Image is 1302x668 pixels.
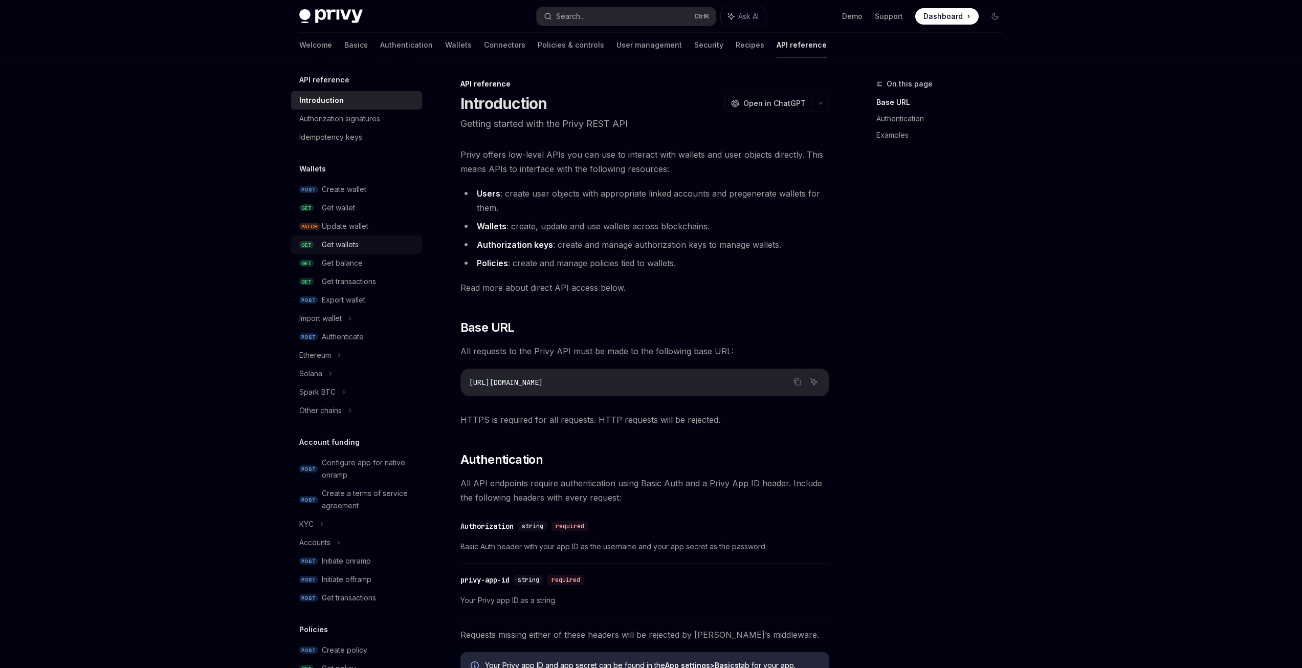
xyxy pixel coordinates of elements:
div: Import wallet [299,312,342,325]
a: Dashboard [915,8,979,25]
div: Accounts [299,536,330,549]
span: Read more about direct API access below. [460,281,829,295]
div: KYC [299,518,314,530]
a: POSTAuthenticate [291,328,422,346]
span: POST [299,496,318,504]
a: Introduction [291,91,422,110]
span: POST [299,647,318,654]
a: Authentication [380,33,433,57]
li: : create and manage policies tied to wallets. [460,256,829,270]
li: : create and manage authorization keys to manage wallets. [460,238,829,252]
a: Welcome [299,33,332,57]
button: Copy the contents from the code block [791,375,804,389]
span: GET [299,204,314,212]
button: Open in ChatGPT [724,95,812,112]
h1: Introduction [460,94,547,113]
p: Getting started with the Privy REST API [460,117,829,131]
a: API reference [777,33,827,57]
a: POSTCreate policy [291,641,422,659]
span: Dashboard [923,11,963,21]
div: Get wallet [322,202,355,214]
strong: Users [477,188,500,199]
a: User management [616,33,682,57]
a: PATCHUpdate wallet [291,217,422,235]
div: Idempotency keys [299,131,362,143]
span: On this page [887,78,933,90]
div: Solana [299,368,322,380]
a: Support [875,11,903,21]
a: GETGet wallet [291,199,422,217]
span: POST [299,465,318,473]
a: POSTCreate wallet [291,180,422,199]
div: Get transactions [322,592,376,604]
div: required [551,521,588,531]
a: Examples [876,127,1011,143]
span: POST [299,557,318,565]
span: Base URL [460,319,515,336]
a: Demo [842,11,863,21]
span: Ask AI [738,11,759,21]
span: POST [299,594,318,602]
strong: Authorization keys [477,240,553,250]
span: GET [299,241,314,249]
div: privy-app-id [460,575,510,585]
span: POST [299,186,318,193]
div: Create policy [322,644,367,656]
span: POST [299,296,318,304]
a: Policies & controls [538,33,604,57]
a: Base URL [876,94,1011,111]
div: Other chains [299,404,342,417]
div: Get wallets [322,239,359,251]
span: POST [299,576,318,584]
a: GETGet wallets [291,235,422,254]
div: Ethereum [299,349,331,361]
button: Ask AI [721,7,766,26]
div: Get balance [322,257,363,269]
a: Security [694,33,723,57]
div: API reference [460,79,829,89]
span: All requests to the Privy API must be made to the following base URL: [460,344,829,358]
li: : create, update and use wallets across blockchains. [460,219,829,233]
span: GET [299,260,314,267]
a: Authentication [876,111,1011,127]
div: Initiate offramp [322,573,371,586]
div: Introduction [299,94,344,106]
div: Spark BTC [299,386,336,398]
span: All API endpoints require authentication using Basic Auth and a Privy App ID header. Include the ... [460,476,829,505]
div: required [547,575,584,585]
a: Connectors [484,33,525,57]
a: POSTExport wallet [291,291,422,309]
a: Authorization signatures [291,110,422,128]
a: GETGet transactions [291,272,422,291]
div: Authenticate [322,331,364,343]
span: string [522,522,543,530]
span: Privy offers low-level APIs you can use to interact with wallets and user objects directly. This ... [460,147,829,176]
button: Toggle dark mode [987,8,1003,25]
a: POSTCreate a terms of service agreement [291,484,422,515]
span: Requests missing either of these headers will be rejected by [PERSON_NAME]’s middleware. [460,628,829,642]
div: Authorization signatures [299,113,380,125]
button: Ask AI [807,375,821,389]
span: Open in ChatGPT [743,98,806,109]
span: HTTPS is required for all requests. HTTP requests will be rejected. [460,413,829,427]
strong: Wallets [477,221,506,231]
div: Create a terms of service agreement [322,487,416,512]
span: [URL][DOMAIN_NAME] [469,378,543,387]
a: GETGet balance [291,254,422,272]
button: Search...CtrlK [537,7,716,26]
div: Search... [556,10,585,23]
a: Recipes [736,33,764,57]
h5: API reference [299,74,349,86]
div: Initiate onramp [322,555,371,567]
a: POSTGet transactions [291,589,422,607]
h5: Policies [299,623,328,636]
span: POST [299,333,318,341]
a: POSTConfigure app for native onramp [291,454,422,484]
h5: Account funding [299,436,360,448]
li: : create user objects with appropriate linked accounts and pregenerate wallets for them. [460,186,829,215]
a: POSTInitiate onramp [291,552,422,570]
div: Create wallet [322,183,366,196]
strong: Policies [477,258,508,268]
div: Export wallet [322,294,365,306]
div: Get transactions [322,275,376,288]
